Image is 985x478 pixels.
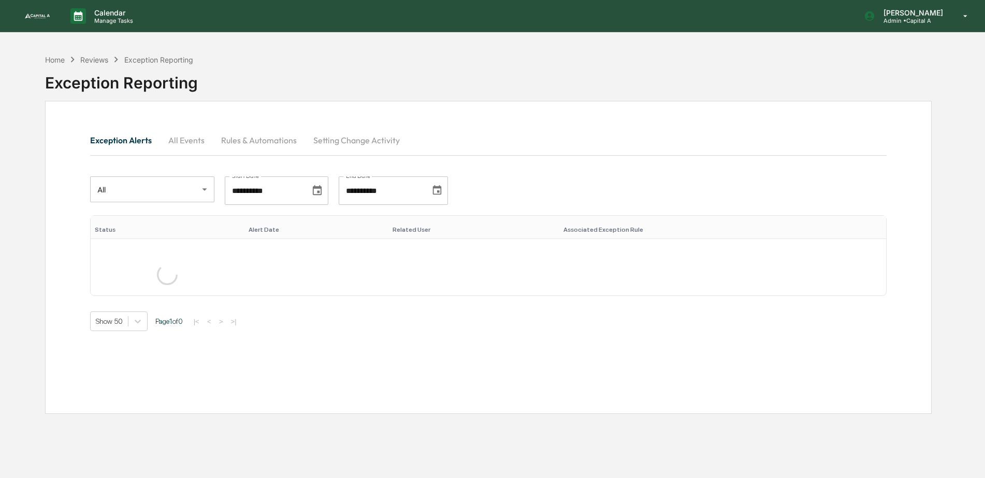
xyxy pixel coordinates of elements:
[45,55,65,64] div: Home
[160,128,213,153] button: All Events
[80,55,108,64] div: Reviews
[227,317,239,326] button: >|
[90,175,214,203] div: All
[90,128,887,153] div: secondary tabs example
[305,128,408,153] button: Setting Change Activity
[875,8,948,17] p: [PERSON_NAME]
[307,181,327,200] button: Choose date, selected date is Jan 1, 2024
[213,128,305,153] button: Rules & Automations
[45,65,932,92] div: Exception Reporting
[86,17,138,24] p: Manage Tasks
[86,8,138,17] p: Calendar
[249,226,384,233] div: Toggle SortBy
[204,317,214,326] button: <
[90,128,160,153] button: Exception Alerts
[427,181,447,200] button: Choose date, selected date is Dec 31, 2025
[155,317,183,325] span: Page 1 of 0
[95,226,240,233] div: Toggle SortBy
[393,226,555,233] div: Toggle SortBy
[875,17,948,24] p: Admin • Capital A
[25,13,50,19] img: logo
[563,226,882,233] div: Toggle SortBy
[216,317,226,326] button: >
[124,55,193,64] div: Exception Reporting
[191,317,202,326] button: |<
